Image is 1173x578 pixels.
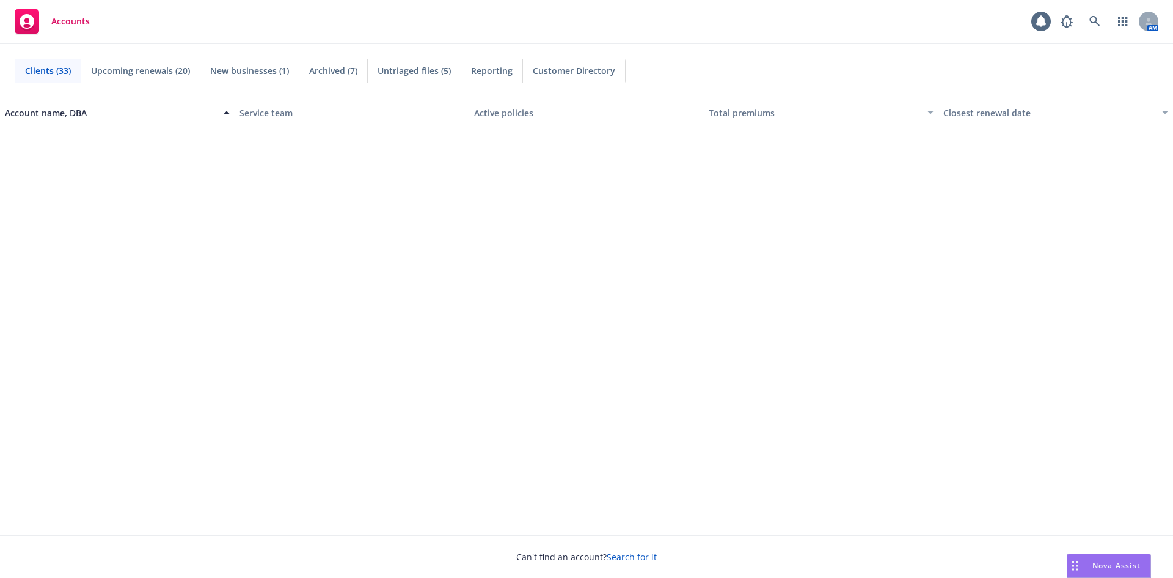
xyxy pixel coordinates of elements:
span: New businesses (1) [210,64,289,77]
span: Reporting [471,64,513,77]
a: Report a Bug [1054,9,1079,34]
button: Active policies [469,98,704,127]
span: Clients (33) [25,64,71,77]
button: Closest renewal date [938,98,1173,127]
a: Accounts [10,4,95,39]
span: Upcoming renewals (20) [91,64,190,77]
span: Can't find an account? [516,550,657,563]
a: Switch app [1111,9,1135,34]
button: Total premiums [704,98,938,127]
div: Service team [239,106,464,119]
span: Nova Assist [1092,560,1141,571]
div: Active policies [474,106,699,119]
a: Search [1083,9,1107,34]
span: Untriaged files (5) [378,64,451,77]
span: Archived (7) [309,64,357,77]
button: Nova Assist [1067,554,1151,578]
button: Service team [235,98,469,127]
span: Accounts [51,17,90,26]
div: Account name, DBA [5,106,216,119]
span: Customer Directory [533,64,615,77]
div: Closest renewal date [943,106,1155,119]
div: Total premiums [709,106,920,119]
div: Drag to move [1067,554,1083,577]
a: Search for it [607,551,657,563]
